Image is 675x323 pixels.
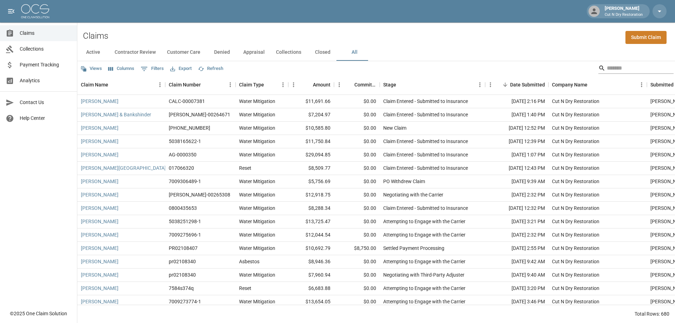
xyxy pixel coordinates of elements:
p: Cut N Dry Restoration [605,12,643,18]
button: Closed [307,44,339,61]
div: $8,509.77 [288,162,334,175]
div: $0.00 [334,255,380,269]
div: $6,683.88 [288,282,334,295]
button: open drawer [4,4,18,18]
div: pr02108340 [169,271,196,278]
button: Menu [278,79,288,90]
div: [DATE] 12:52 PM [485,122,548,135]
a: [PERSON_NAME][GEOGRAPHIC_DATA] [81,164,166,172]
span: Help Center [20,115,71,122]
a: Submit Claim [625,31,667,44]
div: $0.00 [334,295,380,309]
div: PR02108407 [169,245,198,252]
div: Attempting to Engage with the Carrier [383,298,465,305]
a: [PERSON_NAME] [81,231,118,238]
div: 7009306489-1 [169,178,201,185]
button: Menu [475,79,485,90]
div: $0.00 [334,215,380,228]
div: Company Name [552,75,587,95]
div: 5038165622-1 [169,138,201,145]
div: Water Mitigation [239,124,275,131]
div: [DATE] 12:32 PM [485,202,548,215]
div: Claim Name [81,75,108,95]
h2: Claims [83,31,108,41]
div: Reset [239,285,251,292]
div: Claim Entered - Submitted to Insurance [383,205,468,212]
button: Sort [396,80,406,90]
button: Customer Care [161,44,206,61]
div: [PERSON_NAME] [602,5,645,18]
div: Asbestos [239,258,259,265]
button: Select columns [107,63,136,74]
img: ocs-logo-white-transparent.png [21,4,49,18]
button: Sort [345,80,354,90]
button: Sort [201,80,211,90]
div: Water Mitigation [239,231,275,238]
div: [DATE] 12:39 PM [485,135,548,148]
button: Menu [636,79,647,90]
div: [DATE] 9:40 AM [485,269,548,282]
div: $0.00 [334,202,380,215]
a: [PERSON_NAME] [81,285,118,292]
button: Menu [485,79,496,90]
div: Claim Entered - Submitted to Insurance [383,138,468,145]
div: [DATE] 3:46 PM [485,295,548,309]
div: 0800435653 [169,205,197,212]
div: $0.00 [334,175,380,188]
div: $0.00 [334,148,380,162]
div: Attempting to Engage with the Carrier [383,285,465,292]
div: Cut N Dry Restoration [552,124,599,131]
div: $0.00 [334,122,380,135]
div: Attempting to Engage with the Carrier [383,231,465,238]
button: Denied [206,44,238,61]
div: $13,725.47 [288,215,334,228]
div: Water Mitigation [239,151,275,158]
div: CAHO-00264671 [169,111,230,118]
div: Cut N Dry Restoration [552,178,599,185]
div: Reset [239,164,251,172]
div: dynamic tabs [77,44,675,61]
div: $10,585.80 [288,122,334,135]
div: $0.00 [334,228,380,242]
div: $29,094.85 [288,148,334,162]
div: Water Mitigation [239,178,275,185]
div: $10,692.79 [288,242,334,255]
div: Claim Entered - Submitted to Insurance [383,111,468,118]
div: $0.00 [334,108,380,122]
div: Claim Entered - Submitted to Insurance [383,164,468,172]
div: Cut N Dry Restoration [552,258,599,265]
div: Company Name [548,75,647,95]
span: Payment Tracking [20,61,71,69]
div: Attempting to Engage with the Carrier [383,258,465,265]
div: Cut N Dry Restoration [552,151,599,158]
a: [PERSON_NAME] [81,258,118,265]
div: 7009275696-1 [169,231,201,238]
div: [DATE] 9:39 AM [485,175,548,188]
div: $7,204.97 [288,108,334,122]
div: Cut N Dry Restoration [552,164,599,172]
div: [DATE] 2:32 PM [485,228,548,242]
a: [PERSON_NAME] [81,205,118,212]
div: $0.00 [334,135,380,148]
div: Date Submitted [510,75,545,95]
div: pr02108340 [169,258,196,265]
div: $0.00 [334,95,380,108]
div: [DATE] 2:16 PM [485,95,548,108]
div: Amount [288,75,334,95]
div: 7009273774-1 [169,298,201,305]
button: Sort [587,80,597,90]
button: Sort [500,80,510,90]
div: $8,750.00 [334,242,380,255]
button: Sort [264,80,274,90]
div: [DATE] 1:07 PM [485,148,548,162]
div: Cut N Dry Restoration [552,245,599,252]
div: [DATE] 1:40 PM [485,108,548,122]
button: Menu [288,79,299,90]
div: [DATE] 2:32 PM [485,188,548,202]
div: Negotiating with the Carrier [383,191,443,198]
button: Sort [303,80,313,90]
div: PO Withdrew Claim [383,178,425,185]
div: 01-008-942649 [169,124,210,131]
button: Contractor Review [109,44,161,61]
span: Claims [20,30,71,37]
